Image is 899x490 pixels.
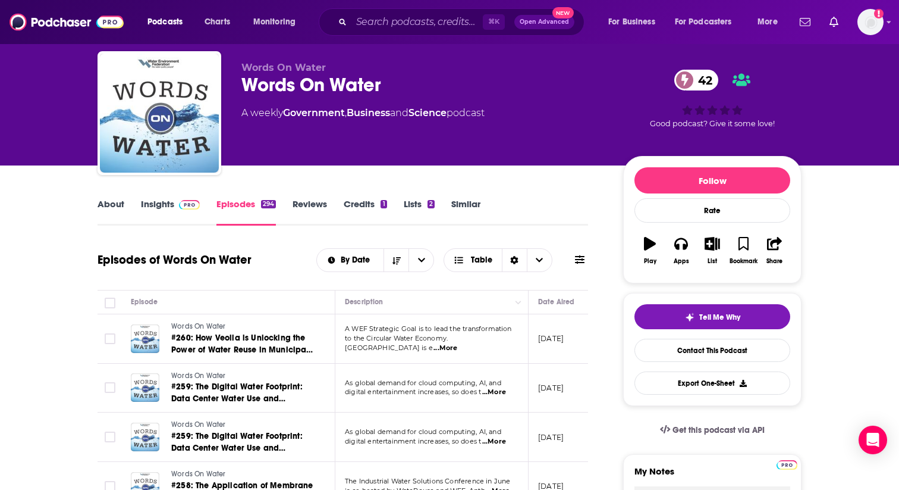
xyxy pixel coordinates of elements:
[433,344,457,353] span: ...More
[538,333,564,344] p: [DATE]
[197,13,237,32] a: Charts
[171,420,225,429] span: Words On Water
[351,13,483,32] input: Search podcasts, credits, & more...
[347,107,390,118] a: Business
[777,458,797,470] a: Pro website
[634,372,790,395] button: Export One-Sheet
[777,460,797,470] img: Podchaser Pro
[675,14,732,30] span: For Podcasters
[471,256,492,264] span: Table
[345,295,383,309] div: Description
[171,371,314,382] a: Words On Water
[141,198,200,226] a: InsightsPodchaser Pro
[600,13,670,32] button: open menu
[345,427,501,436] span: As global demand for cloud computing, AI, and
[482,437,506,447] span: ...More
[634,229,665,272] button: Play
[859,426,887,454] div: Open Intercom Messenger
[171,332,314,356] a: #260: How Veolia is Unlocking the Power of Water Reuse in Municipal and Industrial Practices
[444,248,552,272] button: Choose View
[538,432,564,442] p: [DATE]
[98,252,252,267] h1: Episodes of Words On Water
[131,295,158,309] div: Episode
[650,416,774,445] a: Get this podcast via API
[699,313,740,322] span: Tell Me Why
[171,469,314,480] a: Words On Water
[341,256,374,264] span: By Date
[623,62,801,136] div: 42Good podcast? Give it some love!
[685,313,694,322] img: tell me why sparkle
[674,258,689,265] div: Apps
[261,200,276,208] div: 294
[100,54,219,173] img: Words On Water
[171,372,225,380] span: Words On Water
[344,198,386,226] a: Credits1
[757,14,778,30] span: More
[857,9,884,35] span: Logged in as samharazin
[697,229,728,272] button: List
[644,258,656,265] div: Play
[795,12,815,32] a: Show notifications dropdown
[634,198,790,223] div: Rate
[171,322,225,330] span: Words On Water
[538,295,574,309] div: Date Aired
[283,107,345,118] a: Government
[857,9,884,35] img: User Profile
[98,198,124,226] a: About
[381,200,386,208] div: 1
[105,382,115,393] span: Toggle select row
[345,477,510,485] span: The Industrial Water Solutions Conference in June
[316,248,435,272] h2: Choose List sort
[825,12,843,32] a: Show notifications dropdown
[345,437,481,445] span: digital entertainment increases, so does t
[10,11,124,33] img: Podchaser - Follow, Share and Rate Podcasts
[171,430,314,454] a: #259: The Digital Water Footprint: Data Center Water Use and Stewardship
[483,14,505,30] span: ⌘ K
[634,304,790,329] button: tell me why sparkleTell Me Why
[171,420,314,430] a: Words On Water
[171,381,314,405] a: #259: The Digital Water Footprint: Data Center Water Use and Stewardship
[317,256,384,264] button: open menu
[749,13,793,32] button: open menu
[538,383,564,393] p: [DATE]
[345,379,501,387] span: As global demand for cloud computing, AI, and
[667,13,749,32] button: open menu
[672,425,765,435] span: Get this podcast via API
[345,107,347,118] span: ,
[345,388,481,396] span: digital entertainment increases, so does t
[216,198,276,226] a: Episodes294
[428,200,435,208] div: 2
[404,198,435,226] a: Lists2
[728,229,759,272] button: Bookmark
[345,324,512,333] span: A WEF Strategic Goal is to lead the transformation
[451,198,480,226] a: Similar
[634,167,790,193] button: Follow
[634,339,790,362] a: Contact This Podcast
[105,333,115,344] span: Toggle select row
[253,14,296,30] span: Monitoring
[408,249,433,271] button: open menu
[514,15,574,29] button: Open AdvancedNew
[686,70,718,90] span: 42
[874,9,884,18] svg: Add a profile image
[330,8,596,36] div: Search podcasts, credits, & more...
[171,333,313,367] span: #260: How Veolia is Unlocking the Power of Water Reuse in Municipal and Industrial Practices
[171,382,303,416] span: #259: The Digital Water Footprint: Data Center Water Use and Stewardship
[345,334,448,352] span: to the Circular Water Economy. [GEOGRAPHIC_DATA] is e
[171,322,314,332] a: Words On Water
[147,14,183,30] span: Podcasts
[650,119,775,128] span: Good podcast? Give it some love!
[179,200,200,210] img: Podchaser Pro
[390,107,408,118] span: and
[245,13,311,32] button: open menu
[608,14,655,30] span: For Business
[520,19,569,25] span: Open Advanced
[552,7,574,18] span: New
[634,466,790,486] label: My Notes
[502,249,527,271] div: Sort Direction
[730,258,757,265] div: Bookmark
[759,229,790,272] button: Share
